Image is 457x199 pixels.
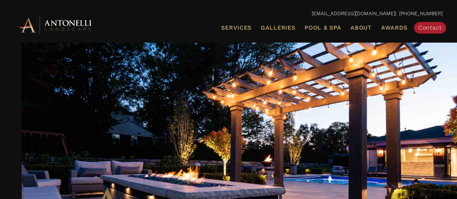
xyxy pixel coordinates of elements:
a: Galleries [258,23,298,33]
a: Pool & Spa [302,23,344,33]
a: About [348,23,375,33]
span: About [350,25,372,31]
span: Services [221,25,251,31]
span: Pool & Spa [305,24,341,31]
p: | [PHONE_NUMBER] [14,9,443,18]
span: Awards [381,24,408,31]
a: Contact [414,22,446,34]
span: Galleries [261,24,295,31]
a: [EMAIL_ADDRESS][DOMAIN_NAME] [312,10,395,16]
img: Antonelli Horizontal Logo [14,15,94,35]
a: Services [218,23,254,33]
span: Contact [418,24,442,31]
a: Awards [378,23,410,33]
